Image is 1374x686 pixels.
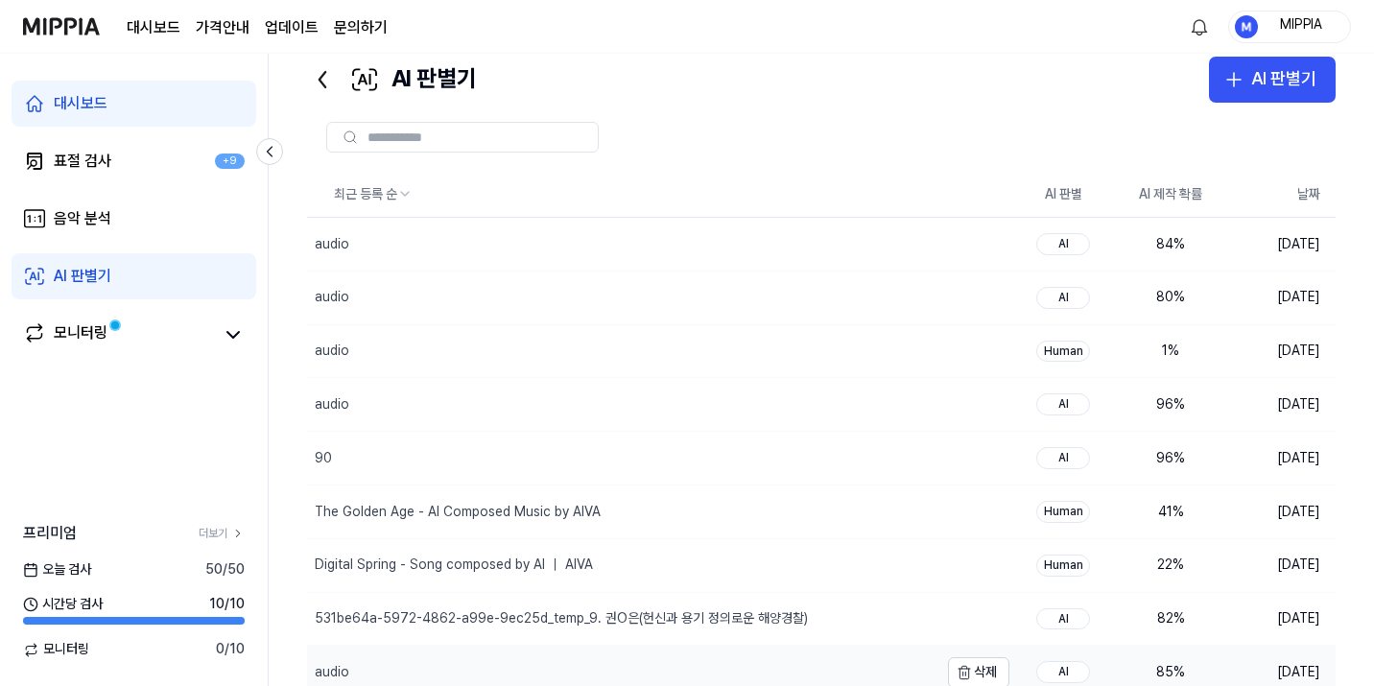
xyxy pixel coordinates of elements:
div: AI [1036,661,1090,683]
div: 80 % [1132,288,1209,307]
a: AI 판별기 [12,253,256,299]
span: 50 / 50 [205,560,245,580]
button: 가격안내 [196,16,249,39]
div: 대시보드 [54,92,107,115]
div: +9 [215,154,245,170]
div: 음악 분석 [54,207,111,230]
span: 프리미엄 [23,522,77,545]
a: 대시보드 [12,81,256,127]
th: AI 판별 [1009,172,1117,218]
div: The Golden Age - AI Composed Music by AIVA [315,503,601,522]
td: [DATE] [1224,324,1336,378]
div: 90 [315,449,332,468]
button: AI 판별기 [1209,57,1336,103]
div: AI [1036,447,1090,469]
div: AI [1036,233,1090,255]
div: audio [315,235,349,254]
td: [DATE] [1224,271,1336,324]
img: profile [1235,15,1258,38]
td: [DATE] [1224,485,1336,539]
div: audio [315,663,349,682]
div: AI 판별기 [307,57,477,103]
span: 모니터링 [23,640,89,659]
td: [DATE] [1224,592,1336,646]
td: [DATE] [1224,218,1336,272]
img: 알림 [1188,15,1211,38]
a: 음악 분석 [12,196,256,242]
span: 오늘 검사 [23,560,91,580]
a: 문의하기 [334,16,388,39]
div: AI [1036,608,1090,630]
div: AI [1036,393,1090,415]
div: Human [1036,341,1090,363]
a: 더보기 [199,526,245,542]
span: 10 / 10 [209,595,245,614]
div: 85 % [1132,663,1209,682]
span: 시간당 검사 [23,595,103,614]
a: 대시보드 [127,16,180,39]
div: AI 판별기 [1251,65,1316,93]
div: MIPPIA [1264,15,1338,36]
div: 22 % [1132,556,1209,575]
div: 96 % [1132,395,1209,414]
div: Human [1036,501,1090,523]
button: profileMIPPIA [1228,11,1351,43]
th: 날짜 [1224,172,1336,218]
td: [DATE] [1224,538,1336,592]
div: 84 % [1132,235,1209,254]
div: 82 % [1132,609,1209,628]
a: 업데이트 [265,16,319,39]
td: [DATE] [1224,432,1336,485]
a: 표절 검사+9 [12,138,256,184]
div: 531be64a-5972-4862-a99e-9ec25d_temp_9. 권O은(헌신과 용기 정의로운 해양경찰) [315,609,808,628]
div: 41 % [1132,503,1209,522]
div: Digital Spring - Song composed by AI ｜ AIVA [315,556,593,575]
div: AI [1036,287,1090,309]
span: 0 / 10 [216,640,245,659]
div: audio [315,342,349,361]
div: AI 판별기 [54,265,111,288]
div: 1 % [1132,342,1209,361]
div: audio [315,395,349,414]
div: audio [315,288,349,307]
a: 모니터링 [23,321,214,348]
td: [DATE] [1224,378,1336,432]
div: Human [1036,555,1090,577]
div: 모니터링 [54,321,107,348]
div: 96 % [1132,449,1209,468]
th: AI 제작 확률 [1117,172,1224,218]
div: 표절 검사 [54,150,111,173]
